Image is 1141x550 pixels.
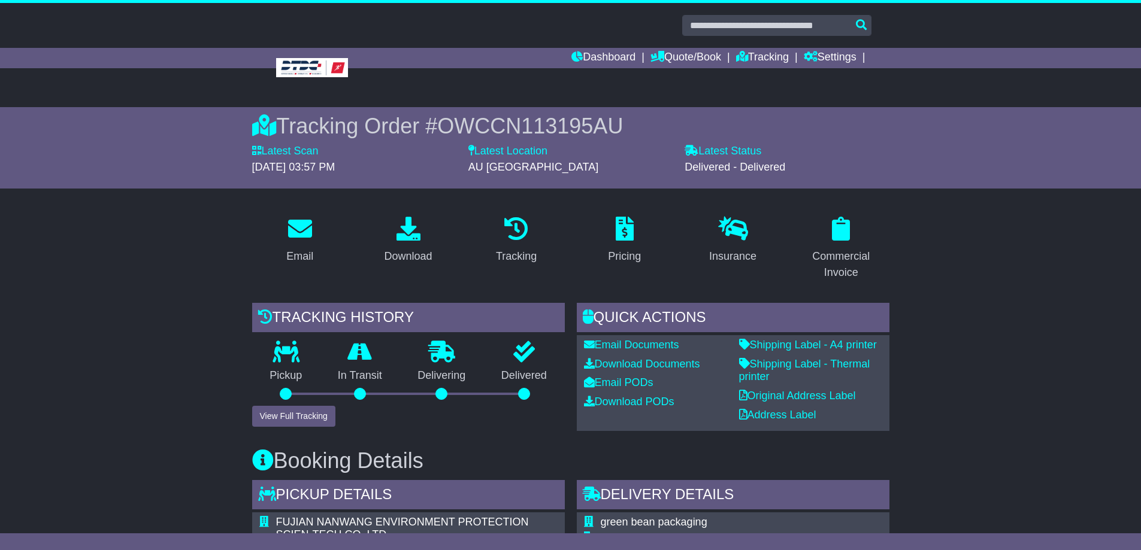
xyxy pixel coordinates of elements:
[801,248,882,281] div: Commercial Invoice
[601,531,831,545] div: Delivery
[709,248,756,265] div: Insurance
[252,480,565,512] div: Pickup Details
[571,48,635,68] a: Dashboard
[804,48,856,68] a: Settings
[739,390,856,402] a: Original Address Label
[384,248,432,265] div: Download
[286,248,313,265] div: Email
[400,369,484,382] p: Delivering
[584,396,674,408] a: Download PODs
[437,114,623,138] span: OWCCN113195AU
[320,369,400,382] p: In Transit
[685,161,785,173] span: Delivered - Delivered
[584,376,653,388] a: Email PODs
[376,212,440,269] a: Download
[685,145,761,158] label: Latest Status
[252,406,335,427] button: View Full Tracking
[577,480,889,512] div: Delivery Details
[468,145,547,158] label: Latest Location
[584,339,679,351] a: Email Documents
[608,248,641,265] div: Pricing
[488,212,544,269] a: Tracking
[601,516,707,528] span: green bean packaging
[577,303,889,335] div: Quick Actions
[736,48,789,68] a: Tracking
[496,248,537,265] div: Tracking
[600,212,649,269] a: Pricing
[739,358,870,383] a: Shipping Label - Thermal printer
[252,449,889,473] h3: Booking Details
[252,161,335,173] span: [DATE] 03:57 PM
[601,531,658,543] span: Commercial
[739,409,816,421] a: Address Label
[468,161,598,173] span: AU [GEOGRAPHIC_DATA]
[252,113,889,139] div: Tracking Order #
[279,212,321,269] a: Email
[276,516,529,541] span: FUJIAN NANWANG ENVIRONMENT PROTECTION SCIEN-TECH CO.,LTD
[483,369,565,382] p: Delivered
[793,212,889,285] a: Commercial Invoice
[701,212,764,269] a: Insurance
[584,358,700,370] a: Download Documents
[252,145,319,158] label: Latest Scan
[252,303,565,335] div: Tracking history
[739,339,877,351] a: Shipping Label - A4 printer
[650,48,721,68] a: Quote/Book
[252,369,320,382] p: Pickup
